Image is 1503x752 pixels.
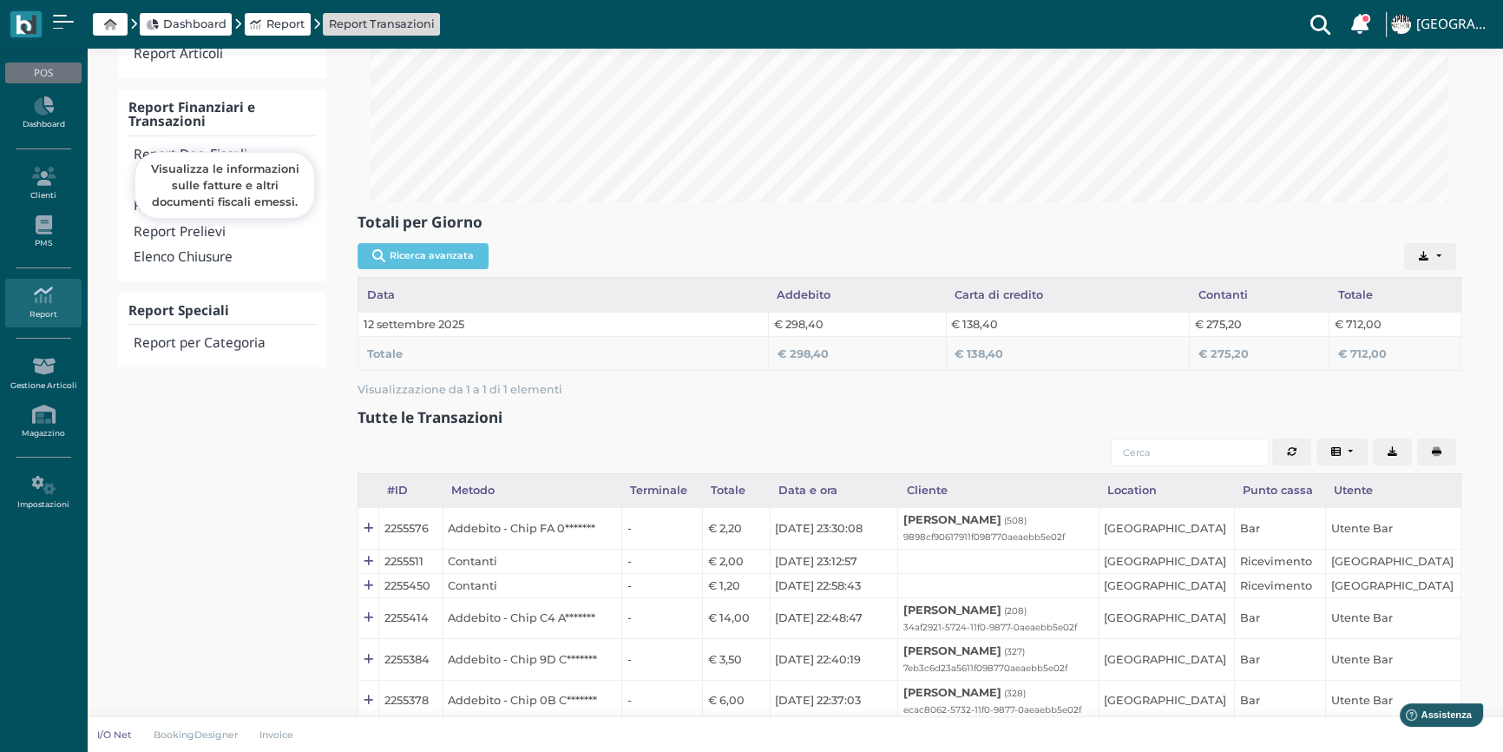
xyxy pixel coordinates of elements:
[1004,688,1026,699] small: (328)
[770,573,898,597] td: [DATE] 22:58:43
[1404,243,1456,271] button: Export
[769,312,946,336] td: € 298,40
[1234,680,1325,721] td: Bar
[379,573,443,597] td: 2255450
[1325,597,1460,638] td: Utente Bar
[358,278,769,311] div: Data
[903,663,1067,674] small: 7eb3c6d23a5611f098770aeaebb5e02f
[770,680,898,721] td: [DATE] 22:37:03
[1416,17,1493,32] h4: [GEOGRAPHIC_DATA]
[903,644,1001,657] b: [PERSON_NAME]
[770,597,898,638] td: [DATE] 22:48:47
[1234,549,1325,573] td: Ricevimento
[1329,278,1460,311] div: Totale
[1391,15,1410,34] img: ...
[5,208,81,256] a: PMS
[1004,605,1027,617] small: (208)
[903,513,1001,526] b: [PERSON_NAME]
[128,301,229,320] b: Report Speciali
[5,398,81,445] a: Magazzino
[702,549,770,573] td: € 2,00
[443,549,622,573] td: Contanti
[1325,680,1460,721] td: Utente Bar
[5,89,81,137] a: Dashboard
[770,508,898,549] td: [DATE] 23:30:08
[250,16,305,32] a: Report
[134,250,316,265] h4: Elenco Chiusure
[622,474,703,507] div: Terminale
[1099,680,1234,721] td: [GEOGRAPHIC_DATA]
[702,474,770,507] div: Totale
[1234,508,1325,549] td: Bar
[702,573,770,597] td: € 1,20
[770,639,898,680] td: [DATE] 22:40:19
[128,98,255,131] b: Report Finanziari e Transazioni
[134,225,316,240] h4: Report Prelievi
[1234,597,1325,638] td: Bar
[329,16,435,32] a: Report Transazioni
[1234,639,1325,680] td: Bar
[379,549,443,573] td: 2255511
[134,47,316,62] h4: Report Articoli
[903,531,1065,543] small: 9898cf90617911f098770aeaebb5e02f
[5,160,81,208] a: Clienti
[1099,474,1234,507] div: Location
[702,597,770,638] td: € 14,00
[358,407,502,427] b: Tutte le Transazioni
[1325,573,1460,597] td: [GEOGRAPHIC_DATA]
[97,728,132,742] p: I/O Net
[1325,474,1460,507] div: Utente
[903,604,1001,617] b: [PERSON_NAME]
[358,243,489,269] button: Ricerca avanzata
[770,549,898,573] td: [DATE] 23:12:57
[1099,573,1234,597] td: [GEOGRAPHIC_DATA]
[379,597,443,638] td: 2255414
[1234,474,1325,507] div: Punto cassa
[5,279,81,327] a: Report
[1099,597,1234,638] td: [GEOGRAPHIC_DATA]
[379,680,443,721] td: 2255378
[1316,439,1374,466] div: Colonne
[622,573,703,597] td: -
[134,336,316,351] h4: Report per Categoria
[142,728,249,742] a: BookingDesigner
[903,686,1001,699] b: [PERSON_NAME]
[1316,439,1368,466] button: Columns
[1325,508,1460,549] td: Utente Bar
[379,639,443,680] td: 2255384
[5,350,81,398] a: Gestione Articoli
[702,508,770,549] td: € 2,20
[1190,278,1329,311] div: Contanti
[622,508,703,549] td: -
[1338,346,1452,362] div: € 712,00
[1099,549,1234,573] td: [GEOGRAPHIC_DATA]
[622,549,703,573] td: -
[769,278,946,311] div: Addebito
[379,474,443,507] div: #ID
[702,680,770,721] td: € 6,00
[1373,439,1412,466] button: Export
[5,469,81,517] a: Impostazioni
[622,680,703,721] td: -
[266,16,305,32] span: Report
[163,16,226,32] span: Dashboard
[770,474,898,507] div: Data e ora
[379,508,443,549] td: 2255576
[946,278,1190,311] div: Carta di credito
[1004,646,1025,657] small: (327)
[358,378,562,401] span: Visualizzazione da 1 a 1 di 1 elementi
[622,597,703,638] td: -
[622,639,703,680] td: -
[51,14,115,27] span: Assistenza
[16,15,36,35] img: logo
[1380,698,1488,737] iframe: Help widget launcher
[778,346,937,362] div: € 298,40
[1329,312,1461,336] td: € 712,00
[5,63,81,83] div: POS
[898,474,1099,507] div: Cliente
[1190,312,1329,336] td: € 275,20
[367,346,760,362] div: Totale
[135,152,315,218] div: Visualizza le informazioni sulle fatture e altri documenti fiscali emessi.
[702,639,770,680] td: € 3,50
